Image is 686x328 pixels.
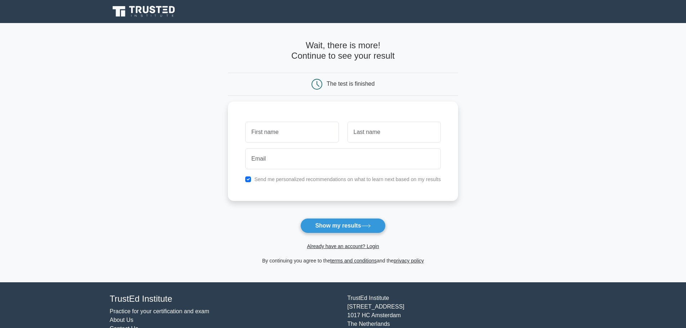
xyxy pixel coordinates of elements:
a: privacy policy [394,258,424,264]
a: terms and conditions [330,258,377,264]
a: Already have an account? Login [307,243,379,249]
div: The test is finished [327,81,375,87]
h4: TrustEd Institute [110,294,339,304]
input: First name [245,122,338,143]
div: By continuing you agree to the and the [224,256,462,265]
input: Last name [348,122,441,143]
input: Email [245,148,441,169]
a: About Us [110,317,134,323]
label: Send me personalized recommendations on what to learn next based on my results [254,176,441,182]
h4: Wait, there is more! Continue to see your result [228,40,458,61]
a: Practice for your certification and exam [110,308,210,314]
button: Show my results [300,218,385,233]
